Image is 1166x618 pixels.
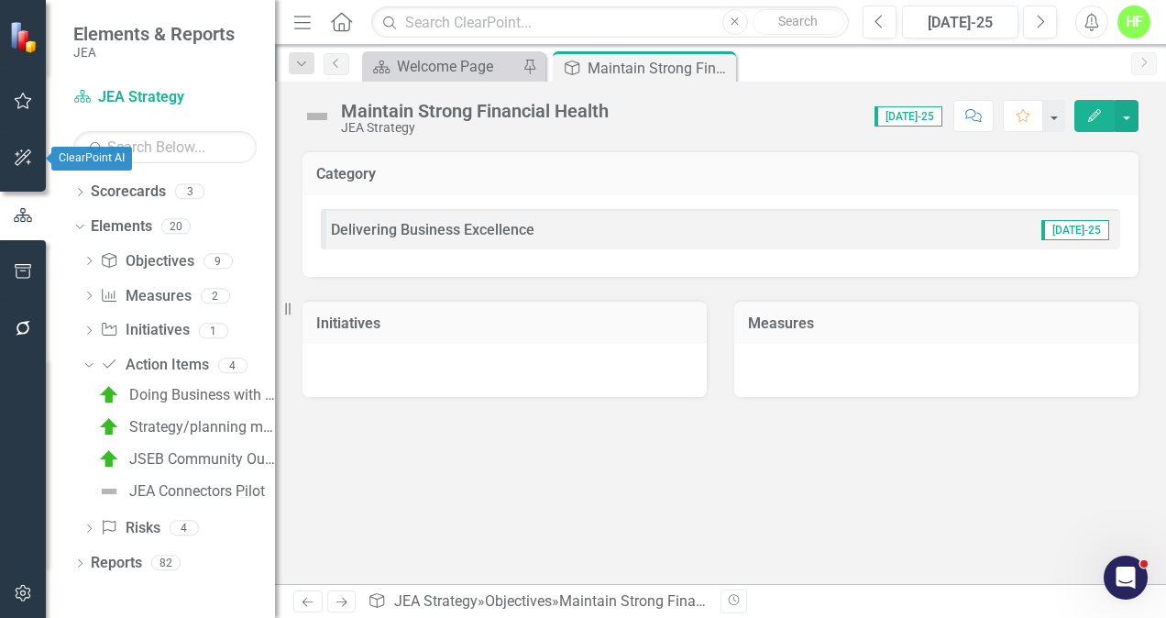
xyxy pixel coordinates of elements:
[98,480,120,502] img: Not Defined
[203,253,233,269] div: 9
[1117,6,1150,39] button: HF
[218,358,247,373] div: 4
[100,320,189,341] a: Initiatives
[341,121,609,135] div: JEA Strategy
[100,251,193,272] a: Objectives
[316,315,693,332] h3: Initiatives
[201,288,230,303] div: 2
[129,483,265,500] div: JEA Connectors Pilot
[129,387,275,403] div: Doing Business with JEA – for all diversity and JSEB Suppliers (Host by JEA
[98,384,120,406] img: On Track
[9,21,41,53] img: ClearPoint Strategy
[485,592,552,610] a: Objectives
[588,57,731,80] div: Maintain Strong Financial Health
[753,9,844,35] button: Search
[151,556,181,571] div: 82
[129,451,275,468] div: JSEB Community Outreach - Section 5 (Hosted by COJ)
[368,591,707,612] div: » »
[161,219,191,235] div: 20
[367,55,518,78] a: Welcome Page
[331,221,534,238] span: Delivering Business Excellence
[371,6,849,39] input: Search ClearPoint...
[316,166,1125,182] h3: Category
[129,419,275,436] div: Strategy/planning meeting with [PERSON_NAME], Director of COJ JSEB Program
[93,413,275,442] a: Strategy/planning meeting with [PERSON_NAME], Director of COJ JSEB Program
[175,184,204,200] div: 3
[748,315,1125,332] h3: Measures
[1104,556,1148,600] iframe: Intercom live chat
[73,45,235,60] small: JEA
[91,182,166,203] a: Scorecards
[559,592,773,610] div: Maintain Strong Financial Health
[874,106,942,127] span: [DATE]-25
[397,55,518,78] div: Welcome Page
[98,448,120,470] img: On Track
[778,14,818,28] span: Search
[91,553,142,574] a: Reports
[100,518,159,539] a: Risks
[394,592,478,610] a: JEA Strategy
[73,87,257,108] a: JEA Strategy
[902,6,1018,39] button: [DATE]-25
[91,216,152,237] a: Elements
[302,102,332,131] img: Not Defined
[341,101,609,121] div: Maintain Strong Financial Health
[170,521,199,536] div: 4
[908,12,1012,34] div: [DATE]-25
[98,416,120,438] img: On Track
[100,355,208,376] a: Action Items
[93,381,275,410] a: Doing Business with JEA – for all diversity and JSEB Suppliers (Host by JEA
[73,23,235,45] span: Elements & Reports
[73,131,257,163] input: Search Below...
[93,477,265,506] a: JEA Connectors Pilot
[51,147,132,171] div: ClearPoint AI
[93,445,275,474] a: JSEB Community Outreach - Section 5 (Hosted by COJ)
[199,323,228,338] div: 1
[1041,220,1109,240] span: [DATE]-25
[100,286,191,307] a: Measures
